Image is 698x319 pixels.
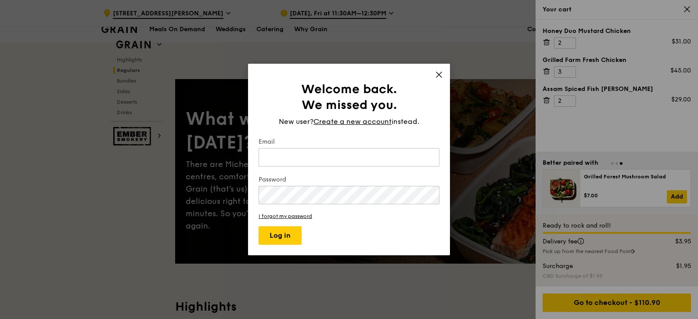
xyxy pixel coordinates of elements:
button: Log in [259,226,302,245]
label: Email [259,138,439,146]
span: New user? [279,117,313,126]
keeper-lock: Open Keeper Popup [424,152,434,163]
span: Create a new account [313,116,392,127]
a: I forgot my password [259,213,439,219]
span: instead. [392,117,419,126]
label: Password [259,175,439,184]
h1: Welcome back. We missed you. [259,81,439,113]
